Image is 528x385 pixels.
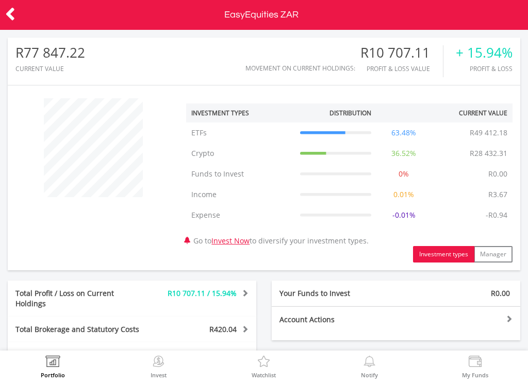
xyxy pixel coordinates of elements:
[245,65,355,72] div: Movement on Current Holdings:
[209,324,237,334] span: R420.04
[462,356,488,378] a: My Funds
[151,356,167,378] a: Invest
[361,356,377,370] img: View Notifications
[41,356,65,378] a: Portfolio
[168,288,237,298] span: R10 707.11 / 15.94%
[376,143,431,164] td: 36.52%
[376,184,431,205] td: 0.01%
[272,314,396,325] div: Account Actions
[474,246,513,262] button: Manager
[186,184,295,205] td: Income
[256,356,272,370] img: Watchlist
[361,356,378,378] a: Notify
[8,350,153,360] div: Total Bundle Costs
[376,205,431,225] td: -0.01%
[481,205,513,225] td: -R0.94
[252,356,276,378] a: Watchlist
[211,236,250,246] a: Invest Now
[186,205,295,225] td: Expense
[456,45,513,60] div: + 15.94%
[360,65,443,72] div: Profit & Loss Value
[8,324,153,335] div: Total Brokerage and Statutory Costs
[413,246,474,262] button: Investment types
[218,350,237,360] span: R0.00
[491,288,510,298] span: R0.00
[8,288,153,309] div: Total Profit / Loss on Current Holdings
[465,143,513,164] td: R28 432.31
[462,372,488,378] label: My Funds
[186,143,295,164] td: Crypto
[360,45,443,60] div: R10 707.11
[376,164,431,184] td: 0%
[465,122,513,143] td: R49 412.18
[329,109,371,117] div: Distribution
[15,45,85,60] div: R77 847.22
[431,103,513,122] th: Current Value
[252,372,276,378] label: Watchlist
[483,164,513,184] td: R0.00
[186,122,295,143] td: ETFs
[483,184,513,205] td: R3.67
[45,356,61,370] img: View Portfolio
[178,93,520,262] div: Go to to diversify your investment types.
[467,356,483,370] img: View Funds
[272,288,396,299] div: Your Funds to Invest
[151,356,167,370] img: Invest Now
[15,65,85,72] div: CURRENT VALUE
[186,103,295,122] th: Investment Types
[361,372,378,378] label: Notify
[41,372,65,378] label: Portfolio
[456,65,513,72] div: Profit & Loss
[151,372,167,378] label: Invest
[376,122,431,143] td: 63.48%
[186,164,295,184] td: Funds to Invest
